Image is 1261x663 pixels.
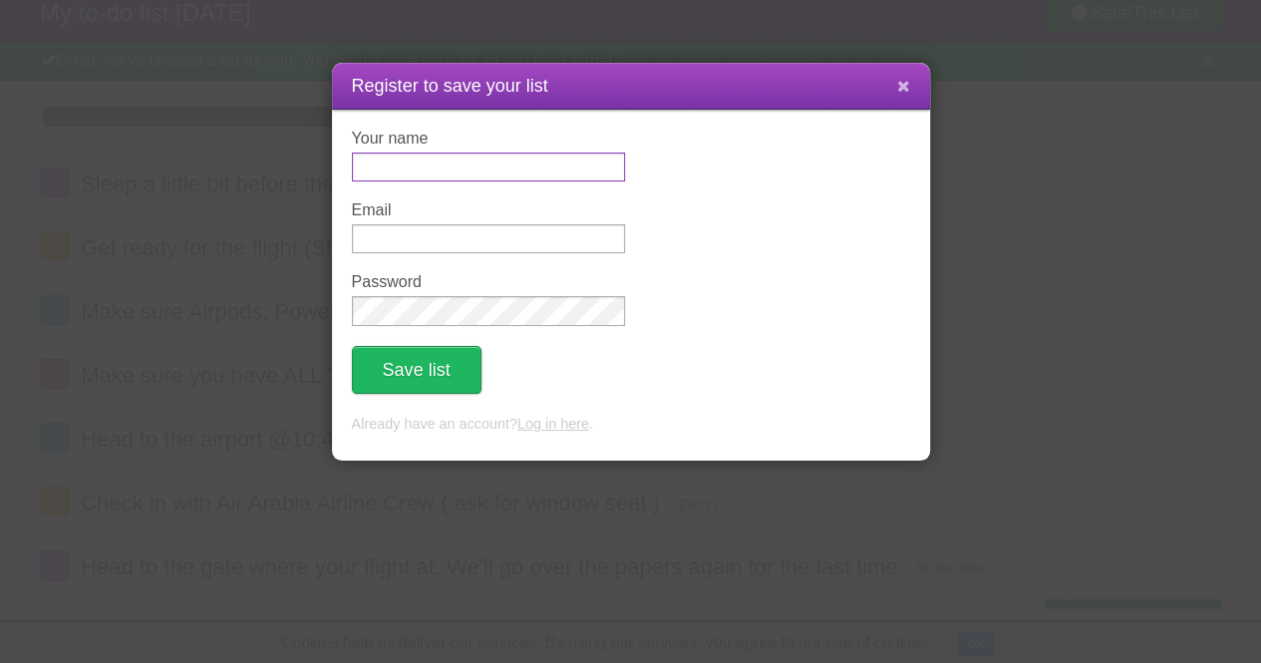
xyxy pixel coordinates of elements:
label: Email [352,201,625,219]
p: Already have an account? . [352,414,910,436]
h1: Register to save your list [352,73,910,100]
label: Your name [352,130,625,148]
button: Save list [352,346,481,394]
label: Password [352,273,625,291]
a: Log in here [517,416,589,432]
